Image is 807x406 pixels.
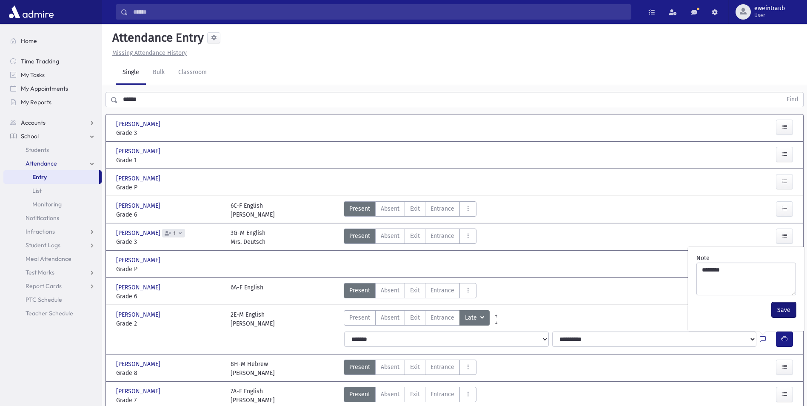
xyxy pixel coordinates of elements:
span: Exit [410,232,420,240]
a: Student Logs [3,238,102,252]
span: Grade 3 [116,129,222,137]
span: List [32,187,42,194]
div: AttTypes [344,229,476,246]
a: Students [3,143,102,157]
h5: Attendance Entry [109,31,204,45]
span: Grade 6 [116,292,222,301]
span: Notifications [26,214,59,222]
span: Exit [410,313,420,322]
a: Notifications [3,211,102,225]
div: 6A-F English [231,283,263,301]
span: Present [349,204,370,213]
span: Infractions [26,228,55,235]
span: eweintraub [754,5,785,12]
span: Absent [381,390,399,399]
img: AdmirePro [7,3,56,20]
div: 3G-M English Mrs. Deutsch [231,229,265,246]
div: 6C-F English [PERSON_NAME] [231,201,275,219]
a: PTC Schedule [3,293,102,306]
a: Missing Attendance History [109,49,187,57]
span: Attendance [26,160,57,167]
span: Grade 3 [116,237,222,246]
a: My Tasks [3,68,102,82]
div: AttTypes [344,387,476,405]
a: Time Tracking [3,54,102,68]
span: Late [465,313,479,323]
a: My Appointments [3,82,102,95]
a: Classroom [171,61,214,85]
div: AttTypes [344,360,476,377]
span: Exit [410,204,420,213]
div: AttTypes [344,201,476,219]
button: Find [781,92,803,107]
input: Search [128,4,631,20]
span: Entrance [431,286,454,295]
span: Home [21,37,37,45]
span: Entry [32,173,47,181]
a: Monitoring [3,197,102,211]
span: Present [349,232,370,240]
span: Present [349,363,370,372]
span: Absent [381,232,399,240]
a: Teacher Schedule [3,306,102,320]
a: Entry [3,170,99,184]
span: [PERSON_NAME] [116,283,162,292]
div: AttTypes [344,283,476,301]
span: Report Cards [26,282,62,290]
span: [PERSON_NAME] [116,120,162,129]
a: Bulk [146,61,171,85]
a: Attendance [3,157,102,170]
label: Note [696,254,710,263]
button: Save [772,302,796,317]
span: Monitoring [32,200,62,208]
span: Grade 1 [116,156,222,165]
span: Entrance [431,363,454,372]
span: Teacher Schedule [26,309,73,317]
a: Accounts [3,116,102,129]
div: 2E-M English [PERSON_NAME] [231,310,275,328]
span: Grade P [116,265,222,274]
div: 8H-M Hebrew [PERSON_NAME] [231,360,275,377]
span: Present [349,286,370,295]
span: PTC Schedule [26,296,62,303]
span: Absent [381,363,399,372]
span: School [21,132,39,140]
span: Student Logs [26,241,60,249]
span: Absent [381,204,399,213]
span: Present [349,313,370,322]
span: [PERSON_NAME] [116,387,162,396]
u: Missing Attendance History [112,49,187,57]
span: My Reports [21,98,51,106]
span: [PERSON_NAME] [116,201,162,210]
span: [PERSON_NAME] [116,174,162,183]
span: My Tasks [21,71,45,79]
span: Accounts [21,119,46,126]
button: Late [459,310,490,326]
span: [PERSON_NAME] [116,360,162,369]
span: Time Tracking [21,57,59,65]
a: Report Cards [3,279,102,293]
div: 7A-F English [PERSON_NAME] [231,387,275,405]
span: Grade 2 [116,319,222,328]
span: Grade P [116,183,222,192]
span: Meal Attendance [26,255,71,263]
span: [PERSON_NAME] [116,256,162,265]
a: Home [3,34,102,48]
span: Absent [381,286,399,295]
span: Entrance [431,232,454,240]
span: Exit [410,390,420,399]
span: Grade 7 [116,396,222,405]
span: Entrance [431,313,454,322]
span: [PERSON_NAME] [116,229,162,237]
span: Grade 8 [116,369,222,377]
span: Entrance [431,204,454,213]
a: List [3,184,102,197]
div: AttTypes [344,310,490,328]
span: Exit [410,363,420,372]
span: 1 [172,231,177,236]
span: [PERSON_NAME] [116,310,162,319]
span: Present [349,390,370,399]
span: Students [26,146,49,154]
a: My Reports [3,95,102,109]
span: My Appointments [21,85,68,92]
